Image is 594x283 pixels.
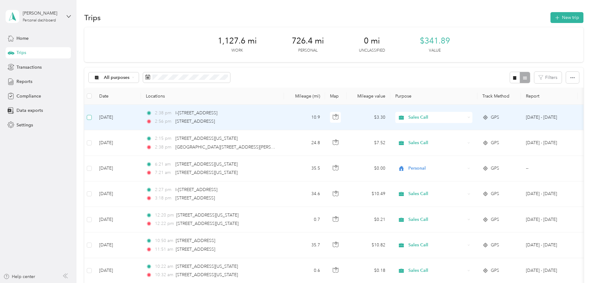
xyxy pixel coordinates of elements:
span: Sales Call [408,114,465,121]
button: Filters [534,72,562,83]
td: -- [521,156,578,181]
p: Unclassified [359,48,385,53]
td: 35.5 [284,156,325,181]
span: [STREET_ADDRESS] [175,119,215,124]
td: $10.82 [347,232,390,258]
th: Report [521,88,578,105]
span: [GEOGRAPHIC_DATA][STREET_ADDRESS][PERSON_NAME][US_STATE][GEOGRAPHIC_DATA] [175,144,362,150]
span: 6:21 am [155,161,173,168]
td: Sep 1 - 30, 2025 [521,105,578,130]
p: Personal [298,48,318,53]
span: GPS [491,114,499,121]
span: [STREET_ADDRESS][US_STATE] [176,264,238,269]
td: 35.7 [284,232,325,258]
span: [STREET_ADDRESS] [175,195,215,201]
span: Sales Call [408,216,465,223]
th: Mileage value [347,88,390,105]
span: [STREET_ADDRESS] [176,247,215,252]
span: 2:15 pm [155,135,173,142]
button: Help center [3,273,35,280]
p: Value [429,48,441,53]
span: GPS [491,216,499,223]
span: [STREET_ADDRESS][US_STATE] [175,136,238,141]
span: 2:56 pm [155,118,173,125]
span: 726.4 mi [292,36,324,46]
td: $0.21 [347,207,390,232]
td: $7.52 [347,130,390,156]
span: Transactions [16,64,42,71]
span: GPS [491,165,499,172]
div: Personal dashboard [23,19,56,22]
td: [DATE] [94,181,141,207]
span: All purposes [104,75,130,80]
span: GPS [491,190,499,197]
span: 10:50 am [155,237,173,244]
p: Work [231,48,243,53]
span: I-[STREET_ADDRESS] [175,110,217,116]
td: [DATE] [94,207,141,232]
th: Map [325,88,347,105]
span: 2:27 pm [155,186,173,193]
span: 7:21 am [155,169,173,176]
span: [STREET_ADDRESS] [176,238,215,243]
iframe: Everlance-gr Chat Button Frame [559,248,594,283]
span: Reports [16,78,32,85]
td: Sep 1 - 30, 2025 [521,181,578,207]
td: [DATE] [94,130,141,156]
span: Settings [16,122,33,128]
span: Sales Call [408,190,465,197]
span: GPS [491,139,499,146]
span: Data exports [16,107,43,114]
span: Compliance [16,93,41,99]
span: Sales Call [408,242,465,249]
span: [STREET_ADDRESS][US_STATE] [176,221,239,226]
span: [STREET_ADDRESS][US_STATE] [176,212,239,218]
span: 0 mi [364,36,380,46]
th: Track Method [477,88,521,105]
span: [STREET_ADDRESS][US_STATE] [176,272,238,277]
span: [STREET_ADDRESS][US_STATE] [175,170,238,175]
h1: Trips [84,14,101,21]
td: [DATE] [94,105,141,130]
span: I-[STREET_ADDRESS] [175,187,217,192]
span: 12:20 pm [155,212,174,219]
td: 10.9 [284,105,325,130]
span: Personal [408,165,465,172]
span: Trips [16,49,26,56]
th: Date [94,88,141,105]
span: Home [16,35,29,42]
span: 12:22 pm [155,220,174,227]
td: Sep 1 - 30, 2025 [521,207,578,232]
td: Sep 1 - 30, 2025 [521,130,578,156]
span: GPS [491,267,499,274]
span: GPS [491,242,499,249]
span: Sales Call [408,267,465,274]
span: $341.89 [420,36,450,46]
span: 2:38 pm [155,110,173,116]
td: [DATE] [94,232,141,258]
span: 10:32 am [155,272,173,278]
td: [DATE] [94,156,141,181]
td: Sep 1 - 30, 2025 [521,232,578,258]
span: 10:22 am [155,263,173,270]
td: $0.00 [347,156,390,181]
div: [PERSON_NAME] [23,10,62,16]
span: 11:51 am [155,246,173,253]
th: Locations [141,88,284,105]
span: 2:38 pm [155,144,173,151]
span: 3:18 pm [155,195,173,202]
span: 1,127.6 mi [218,36,257,46]
button: New trip [550,12,583,23]
span: [STREET_ADDRESS][US_STATE] [175,162,238,167]
th: Mileage (mi) [284,88,325,105]
td: 24.8 [284,130,325,156]
th: Purpose [390,88,477,105]
td: 34.6 [284,181,325,207]
span: Sales Call [408,139,465,146]
td: $3.30 [347,105,390,130]
td: $10.49 [347,181,390,207]
td: 0.7 [284,207,325,232]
